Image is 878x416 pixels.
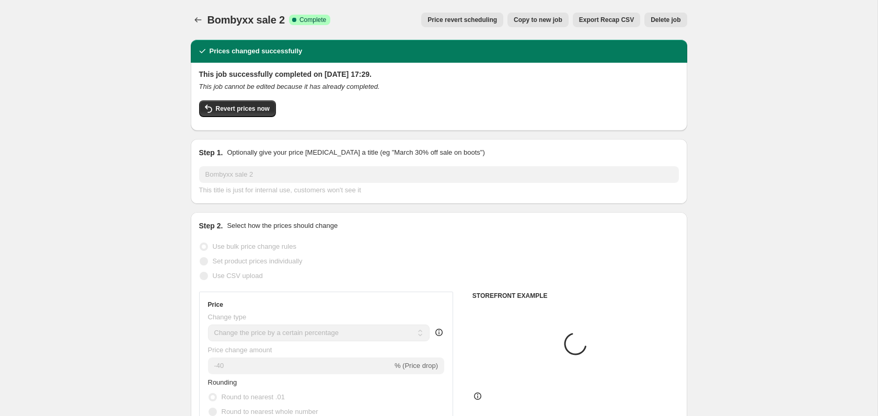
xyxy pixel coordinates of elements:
[579,16,634,24] span: Export Recap CSV
[216,105,270,113] span: Revert prices now
[199,100,276,117] button: Revert prices now
[514,16,562,24] span: Copy to new job
[213,242,296,250] span: Use bulk price change rules
[651,16,680,24] span: Delete job
[199,166,679,183] input: 30% off holiday sale
[210,46,303,56] h2: Prices changed successfully
[208,301,223,309] h3: Price
[227,147,484,158] p: Optionally give your price [MEDICAL_DATA] a title (eg "March 30% off sale on boots")
[213,257,303,265] span: Set product prices individually
[428,16,497,24] span: Price revert scheduling
[421,13,503,27] button: Price revert scheduling
[507,13,569,27] button: Copy to new job
[199,147,223,158] h2: Step 1.
[208,357,392,374] input: -15
[207,14,285,26] span: Bombyxx sale 2
[213,272,263,280] span: Use CSV upload
[199,69,679,79] h2: This job successfully completed on [DATE] 17:29.
[299,16,326,24] span: Complete
[222,393,285,401] span: Round to nearest .01
[208,378,237,386] span: Rounding
[222,408,318,415] span: Round to nearest whole number
[208,346,272,354] span: Price change amount
[434,327,444,338] div: help
[227,221,338,231] p: Select how the prices should change
[644,13,687,27] button: Delete job
[208,313,247,321] span: Change type
[199,83,380,90] i: This job cannot be edited because it has already completed.
[395,362,438,369] span: % (Price drop)
[199,186,361,194] span: This title is just for internal use, customers won't see it
[191,13,205,27] button: Price change jobs
[472,292,679,300] h6: STOREFRONT EXAMPLE
[573,13,640,27] button: Export Recap CSV
[199,221,223,231] h2: Step 2.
